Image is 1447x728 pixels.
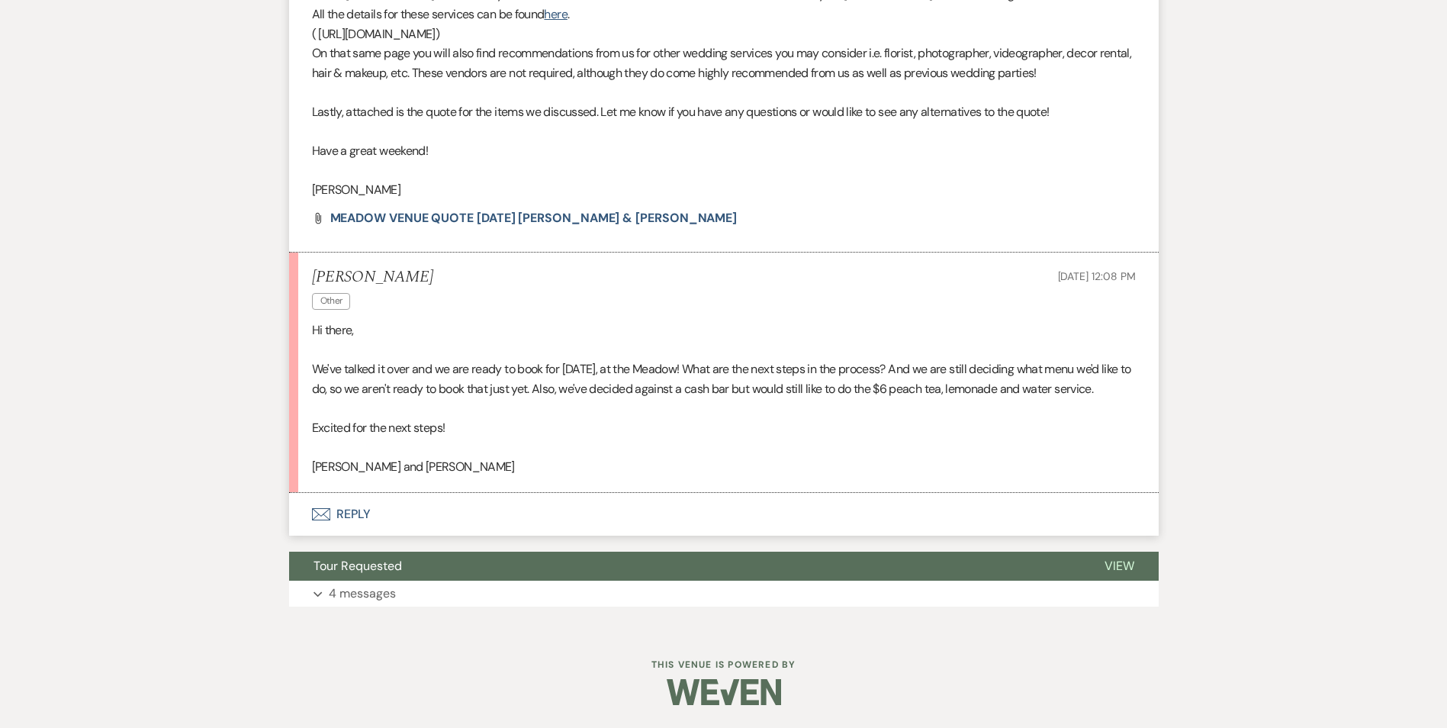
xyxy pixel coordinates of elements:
span: [DATE] 12:08 PM [1058,269,1136,283]
span: Have a great weekend! [312,143,429,159]
p: All the details for these services can be found . [312,5,1136,24]
p: [PERSON_NAME] and [PERSON_NAME] [312,457,1136,477]
p: On that same page you will also find recommendations from us for other wedding services you may c... [312,43,1136,82]
button: View [1080,552,1159,581]
p: ( [URL][DOMAIN_NAME]) [312,24,1136,44]
p: Hi there, [312,321,1136,340]
button: Reply [289,493,1159,536]
a: MEADOW VENUE QUOTE [DATE] [PERSON_NAME] & [PERSON_NAME] [330,212,738,224]
h5: [PERSON_NAME] [312,268,433,287]
span: MEADOW VENUE QUOTE [DATE] [PERSON_NAME] & [PERSON_NAME] [330,210,738,226]
a: here [544,6,567,22]
button: Tour Requested [289,552,1080,581]
span: [PERSON_NAME] [312,182,401,198]
img: Weven Logo [667,665,781,719]
p: We've talked it over and we are ready to book for [DATE], at the Meadow! What are the next steps ... [312,359,1136,398]
span: Other [312,293,351,309]
span: View [1105,558,1134,574]
button: 4 messages [289,581,1159,607]
span: Lastly, attached is the quote for the items we discussed. Let me know if you have any questions o... [312,104,1050,120]
p: 4 messages [329,584,396,604]
span: Tour Requested [314,558,402,574]
p: Excited for the next steps! [312,418,1136,438]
